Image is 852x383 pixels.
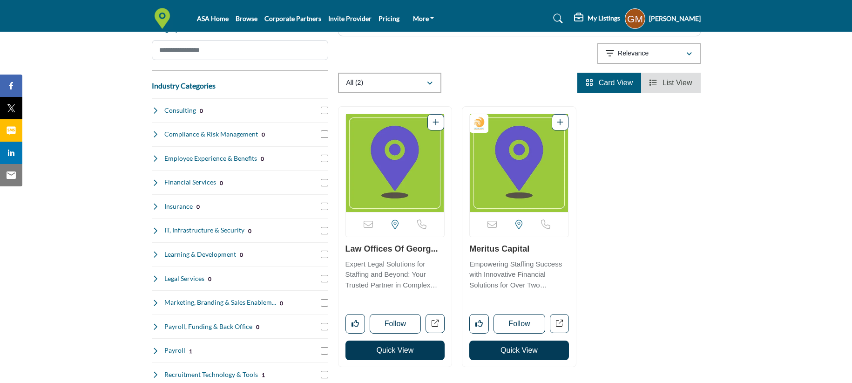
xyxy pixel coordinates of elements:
a: Open meritus-capital in new tab [550,314,569,333]
b: 0 [280,300,283,307]
button: Follow [370,314,421,334]
img: Meritus Capital [470,114,568,212]
b: 1 [262,372,265,378]
button: Like listing [469,314,489,334]
a: View List [649,79,692,87]
div: 0 Results For Financial Services [220,178,223,187]
button: Quick View [469,341,569,360]
h4: Employee Experience & Benefits: Solutions for enhancing workplace culture, employee satisfaction,... [164,154,257,163]
input: Select Payroll checkbox [321,347,328,355]
button: Relevance [597,43,701,64]
div: 0 Results For Marketing, Branding & Sales Enablement [280,299,283,307]
input: Select IT, Infrastructure & Security checkbox [321,227,328,234]
b: 1 [189,348,192,355]
a: View Card [586,79,633,87]
b: 0 [262,131,265,138]
div: 0 Results For Insurance [196,202,200,211]
input: Select Recruitment Technology & Tools checkbox [321,371,328,378]
a: More [406,12,441,25]
li: List View [641,73,700,93]
b: 0 [240,252,243,258]
input: Select Consulting checkbox [321,107,328,114]
button: Industry Categories [152,80,216,91]
h4: Payroll: Dedicated payroll processing services for staffing companies. [164,346,185,355]
h4: Compliance & Risk Management: Services to ensure staffing companies meet regulatory requirements ... [164,130,258,139]
a: Open Listing in new tab [470,114,568,212]
h4: Learning & Development: Training programs and educational resources to enhance staffing professio... [164,250,236,259]
h4: Recruitment Technology & Tools: Software platforms and digital tools to streamline recruitment an... [164,370,258,379]
input: Select Payroll, Funding & Back Office checkbox [321,323,328,330]
span: List View [663,79,692,87]
h4: Payroll, Funding & Back Office: Comprehensive back-office support including payroll processing an... [164,322,252,331]
b: 0 [208,276,211,282]
h3: Law Offices of George Merritts [345,244,445,254]
img: Law Offices of George Merritts [346,114,445,212]
a: Meritus Capital [469,244,529,253]
b: 0 [220,180,223,186]
h4: Financial Services: Banking, accounting, and financial planning services tailored for staffing co... [164,178,216,187]
h5: [PERSON_NAME] [649,14,701,23]
a: Add To List [433,118,439,126]
div: 1 Results For Recruitment Technology & Tools [262,370,265,379]
h4: Consulting: Strategic advisory services to help staffing firms optimize operations and grow their... [164,106,196,115]
div: 0 Results For IT, Infrastructure & Security [248,226,251,235]
button: Follow [494,314,545,334]
div: 0 Results For Consulting [200,106,203,115]
b: 0 [261,156,264,162]
a: Empowering Staffing Success with Innovative Financial Solutions for Over Two Decades. For over tw... [469,257,569,291]
button: All (2) [338,73,441,93]
div: 0 Results For Legal Services [208,274,211,283]
b: 0 [248,228,251,234]
input: Search Category [152,40,328,60]
p: Empowering Staffing Success with Innovative Financial Solutions for Over Two Decades. For over tw... [469,259,569,291]
h3: Meritus Capital [469,244,569,254]
a: Pricing [379,14,399,22]
a: Add To List [557,118,563,126]
div: 0 Results For Learning & Development [240,250,243,259]
li: Card View [577,73,641,93]
button: Like listing [345,314,365,334]
a: Corporate Partners [264,14,321,22]
p: Relevance [618,49,649,58]
input: Select Financial Services checkbox [321,179,328,186]
h4: Insurance: Specialized insurance coverage including professional liability and workers' compensat... [164,202,193,211]
b: 0 [256,324,259,330]
div: 0 Results For Payroll, Funding & Back Office [256,322,259,331]
a: Law Offices of Georg... [345,244,438,253]
a: Browse [236,14,257,22]
b: 0 [196,204,200,210]
h4: IT, Infrastructure & Security: Technology infrastructure, cybersecurity, and IT support services ... [164,226,244,235]
b: 0 [200,108,203,114]
h4: Marketing, Branding & Sales Enablement: Marketing strategies, brand development, and sales tools ... [164,298,276,307]
a: ASA Home [197,14,229,22]
input: Select Employee Experience & Benefits checkbox [321,155,328,162]
input: Select Learning & Development checkbox [321,251,328,258]
img: Site Logo [152,8,177,29]
div: My Listings [574,13,620,24]
h4: Legal Services: Employment law expertise and legal counsel focused on staffing industry regulations. [164,274,204,283]
button: Quick View [345,341,445,360]
div: 1 Results For Payroll [189,347,192,355]
a: Expert Legal Solutions for Staffing and Beyond: Your Trusted Partner in Complex Legal Landscapes.... [345,257,445,291]
img: 2025 Staffing World Exhibitors Badge Icon [472,116,486,130]
p: All (2) [346,78,364,88]
button: Show hide supplier dropdown [625,8,645,29]
div: 0 Results For Employee Experience & Benefits [261,154,264,163]
div: 0 Results For Compliance & Risk Management [262,130,265,138]
a: Open Listing in new tab [346,114,445,212]
a: Open law-offices-of-george-merritts in new tab [426,314,445,333]
input: Select Compliance & Risk Management checkbox [321,130,328,138]
input: Select Marketing, Branding & Sales Enablement checkbox [321,299,328,307]
a: Invite Provider [328,14,372,22]
p: Expert Legal Solutions for Staffing and Beyond: Your Trusted Partner in Complex Legal Landscapes.... [345,259,445,291]
input: Select Legal Services checkbox [321,275,328,282]
a: Search [544,11,569,26]
span: Card View [599,79,633,87]
input: Select Insurance checkbox [321,203,328,210]
h5: My Listings [588,14,620,22]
